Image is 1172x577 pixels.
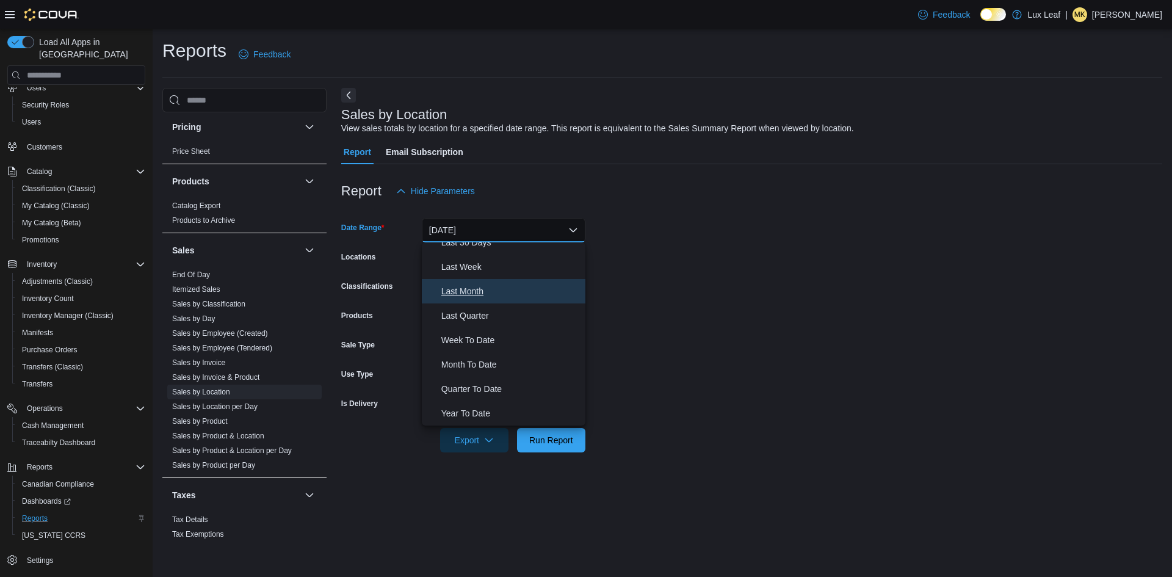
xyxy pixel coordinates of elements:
[933,9,970,21] span: Feedback
[12,493,150,510] a: Dashboards
[22,311,114,321] span: Inventory Manager (Classic)
[12,324,150,341] button: Manifests
[22,218,81,228] span: My Catalog (Beta)
[913,2,975,27] a: Feedback
[172,461,255,470] a: Sales by Product per Day
[17,528,145,543] span: Washington CCRS
[17,435,145,450] span: Traceabilty Dashboard
[12,376,150,393] button: Transfers
[172,270,210,280] span: End Of Day
[302,488,317,503] button: Taxes
[172,387,230,397] span: Sales by Location
[22,379,52,389] span: Transfers
[12,180,150,197] button: Classification (Classic)
[172,299,245,309] span: Sales by Classification
[24,9,79,21] img: Cova
[12,307,150,324] button: Inventory Manager (Classic)
[22,438,95,448] span: Traceabilty Dashboard
[17,274,98,289] a: Adjustments (Classic)
[302,243,317,258] button: Sales
[172,344,272,352] a: Sales by Employee (Tendered)
[172,529,224,539] span: Tax Exemptions
[172,328,268,338] span: Sales by Employee (Created)
[22,496,71,506] span: Dashboards
[27,142,62,152] span: Customers
[17,477,145,492] span: Canadian Compliance
[17,181,101,196] a: Classification (Classic)
[172,358,225,368] span: Sales by Invoice
[12,114,150,131] button: Users
[172,270,210,279] a: End Of Day
[12,527,150,544] button: [US_STATE] CCRS
[22,81,145,95] span: Users
[22,184,96,194] span: Classification (Classic)
[344,140,371,164] span: Report
[17,435,100,450] a: Traceabilty Dashboard
[22,513,48,523] span: Reports
[17,528,90,543] a: [US_STATE] CCRS
[172,285,220,294] a: Itemized Sales
[12,358,150,376] button: Transfers (Classic)
[980,8,1006,21] input: Dark Mode
[12,290,150,307] button: Inventory Count
[172,489,300,501] button: Taxes
[172,515,208,524] a: Tax Details
[12,273,150,290] button: Adjustments (Classic)
[391,179,480,203] button: Hide Parameters
[172,489,196,501] h3: Taxes
[172,431,264,441] span: Sales by Product & Location
[12,96,150,114] button: Security Roles
[172,314,215,323] a: Sales by Day
[172,216,235,225] span: Products to Archive
[17,325,58,340] a: Manifests
[341,107,447,122] h3: Sales by Location
[22,140,67,154] a: Customers
[172,416,228,426] span: Sales by Product
[422,218,585,242] button: [DATE]
[172,373,259,382] a: Sales by Invoice & Product
[341,122,854,135] div: View sales totals by location for a specified date range. This report is equivalent to the Sales ...
[341,340,375,350] label: Sale Type
[22,479,94,489] span: Canadian Compliance
[441,235,581,250] span: Last 30 Days
[162,38,226,63] h1: Reports
[341,311,373,321] label: Products
[172,175,209,187] h3: Products
[1074,7,1085,22] span: MK
[2,256,150,273] button: Inventory
[22,553,58,568] a: Settings
[17,115,46,129] a: Users
[302,120,317,134] button: Pricing
[2,551,150,569] button: Settings
[17,98,74,112] a: Security Roles
[172,121,300,133] button: Pricing
[17,198,95,213] a: My Catalog (Classic)
[2,400,150,417] button: Operations
[172,432,264,440] a: Sales by Product & Location
[162,512,327,546] div: Taxes
[172,201,220,211] span: Catalog Export
[172,285,220,294] span: Itemized Sales
[17,216,86,230] a: My Catalog (Beta)
[172,300,245,308] a: Sales by Classification
[172,446,292,455] a: Sales by Product & Location per Day
[22,362,83,372] span: Transfers (Classic)
[172,530,224,539] a: Tax Exemptions
[12,417,150,434] button: Cash Management
[17,115,145,129] span: Users
[2,138,150,156] button: Customers
[17,360,88,374] a: Transfers (Classic)
[2,459,150,476] button: Reports
[22,81,51,95] button: Users
[17,216,145,230] span: My Catalog (Beta)
[529,434,573,446] span: Run Report
[12,214,150,231] button: My Catalog (Beta)
[172,244,300,256] button: Sales
[22,460,145,474] span: Reports
[27,167,52,176] span: Catalog
[172,329,268,338] a: Sales by Employee (Created)
[341,88,356,103] button: Next
[12,197,150,214] button: My Catalog (Classic)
